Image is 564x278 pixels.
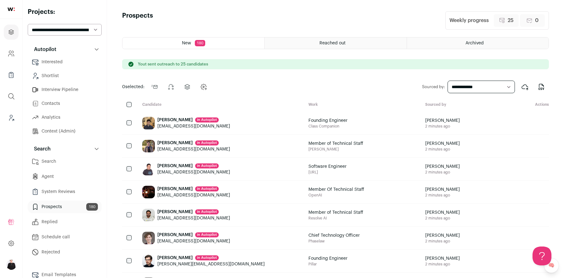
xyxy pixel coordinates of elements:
span: [PERSON_NAME] [425,209,460,216]
span: 2 minutes ago [425,216,460,221]
a: Search [28,155,102,168]
div: Weekly progress [449,17,489,24]
span: [PERSON_NAME] [425,140,460,147]
div: [PERSON_NAME] [157,232,230,238]
span: Founding Engineer [308,255,347,262]
img: 059c935dee2fa63e7bb2bf74043636c0ec1f6e2783ca439bacae748b6faed3e6.jpg [142,163,155,175]
span: [PERSON_NAME] [425,117,460,124]
a: Company and ATS Settings [4,46,19,61]
div: [EMAIL_ADDRESS][DOMAIN_NAME] [157,146,230,152]
img: f7d375e4bcaae32181be9ab76fe454fd256ef95a921644eede33cf30a2fe486b.jpg [142,140,155,152]
img: eabb2d2a3dbaf0e02afaaeab36e4c936d1f8467a1179a253ad3b7d963f8a8d69.jpg [142,255,155,267]
div: in Autopilot [195,186,219,191]
div: [PERSON_NAME] [157,186,230,192]
iframe: Help Scout Beacon - Open [533,247,551,265]
span: Class Companion [308,124,347,129]
button: Export to CSV [534,79,549,94]
span: Member of Technical Staff [308,140,363,147]
span: 2 minutes ago [425,170,460,175]
div: in Autopilot [195,232,219,237]
a: Leads (Backoffice) [4,110,19,125]
span: 25 [508,17,514,24]
img: 89be684fa82a9279cbee88ad0c4f5c8b8d71415725f8e411ab3db44c4af50f84.jpg [142,117,155,129]
h1: Prospects [122,11,153,30]
div: [PERSON_NAME] [157,140,230,146]
div: in Autopilot [195,209,219,214]
a: Analytics [28,111,102,124]
img: 904129aae42384a9b275444625e3cfd73297f5ed08e437ac127ef1566d405b81.jpg [142,186,155,198]
span: Founding Engineer [308,117,347,124]
h2: Projects: [28,8,102,16]
img: a0342ade1da49c6855039a8a36577a7ccccaa0f51baad8e31d373349b86263a9.jpg [142,209,155,221]
div: [PERSON_NAME] [157,163,230,169]
div: [EMAIL_ADDRESS][DOMAIN_NAME] [157,215,230,221]
a: Rejected [28,246,102,258]
button: Search [28,143,102,155]
a: Projects [4,25,19,40]
span: Pillar [308,262,347,267]
span: 0 [535,17,539,24]
span: [PERSON_NAME] [425,163,460,170]
div: in Autopilot [195,117,219,122]
span: [PERSON_NAME] [308,147,363,152]
a: Reached out [265,37,406,49]
span: Phaselaw [308,239,360,244]
span: Member Of Technical Staff [308,186,364,193]
span: OpenAI [308,193,364,198]
span: selected: [122,84,144,90]
span: 0 [122,85,125,89]
span: Resolve AI [308,216,363,221]
span: [PERSON_NAME] [425,186,460,193]
a: Shortlist [28,70,102,82]
a: Interested [28,56,102,68]
a: Context (Admin) [28,125,102,138]
span: 2 minutes ago [425,193,460,198]
img: 700062a727eedf5e7e6c5c876e19f58238a0e9371d082f35ded950d3c0069c3e [142,232,155,244]
div: in Autopilot [195,255,219,260]
span: 2 minutes ago [425,239,460,244]
span: [PERSON_NAME] [425,232,460,239]
span: 2 minutes ago [425,124,460,129]
span: 180 [86,203,98,211]
div: in Autopilot [195,163,219,168]
div: [EMAIL_ADDRESS][DOMAIN_NAME] [157,123,230,129]
div: [PERSON_NAME] [157,255,265,261]
div: [EMAIL_ADDRESS][DOMAIN_NAME] [157,192,230,198]
button: Open dropdown [6,260,16,270]
div: in Autopilot [195,140,219,145]
span: Archived [465,41,484,45]
a: Company Lists [4,67,19,82]
span: 2 minutes ago [425,147,460,152]
div: [PERSON_NAME] [157,117,230,123]
p: Search [30,145,51,153]
img: wellfound-shorthand-0d5821cbd27db2630d0214b213865d53afaa358527fdda9d0ea32b1df1b89c2c.svg [8,8,15,11]
span: Member of Technical Staff [308,209,363,216]
a: Schedule call [28,231,102,243]
a: Agent [28,170,102,183]
div: Work [303,102,420,108]
a: Archived [407,37,549,49]
span: [URL] [308,170,347,175]
img: 9240684-medium_jpg [6,260,16,270]
div: [PERSON_NAME][EMAIL_ADDRESS][DOMAIN_NAME] [157,261,265,267]
a: 🧠 [544,258,559,273]
button: Export to ATS [517,79,533,94]
a: System Reviews [28,185,102,198]
span: New [182,41,191,45]
span: Software Engineer [308,163,347,170]
div: [EMAIL_ADDRESS][DOMAIN_NAME] [157,238,230,244]
div: [EMAIL_ADDRESS][DOMAIN_NAME] [157,169,230,175]
span: 180 [195,40,205,46]
span: Reached out [319,41,346,45]
span: 2 minutes ago [425,262,460,267]
div: Candidate [137,102,303,108]
div: Actions [499,102,549,108]
div: Sourced by [420,102,499,108]
a: Contacts [28,97,102,110]
button: Autopilot [28,43,102,56]
a: Interview Pipeline [28,83,102,96]
span: Chief Technology Officer [308,232,360,239]
p: Autopilot [30,46,56,53]
div: [PERSON_NAME] [157,209,230,215]
label: Sourced by: [422,84,445,89]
